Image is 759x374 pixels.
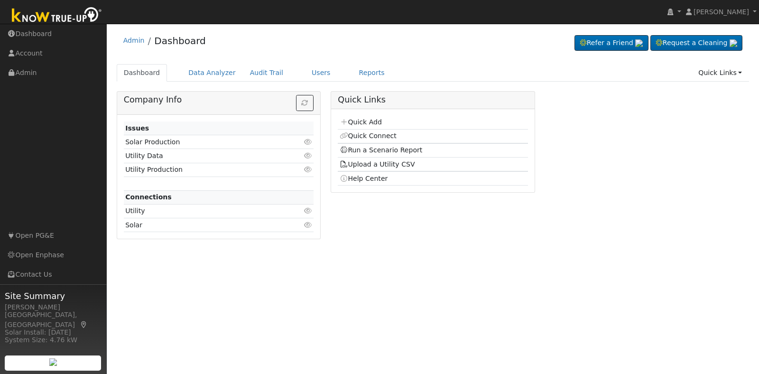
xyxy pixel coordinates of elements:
[304,207,312,214] i: Click to view
[117,64,167,82] a: Dashboard
[125,193,172,201] strong: Connections
[154,35,206,47] a: Dashboard
[574,35,648,51] a: Refer a Friend
[124,149,283,163] td: Utility Data
[5,310,102,330] div: [GEOGRAPHIC_DATA], [GEOGRAPHIC_DATA]
[694,8,749,16] span: [PERSON_NAME]
[340,175,388,182] a: Help Center
[123,37,145,44] a: Admin
[338,95,528,105] h5: Quick Links
[125,124,149,132] strong: Issues
[5,290,102,302] span: Site Summary
[691,64,749,82] a: Quick Links
[340,132,397,140] a: Quick Connect
[352,64,392,82] a: Reports
[243,64,290,82] a: Audit Trail
[124,163,283,177] td: Utility Production
[181,64,243,82] a: Data Analyzer
[80,321,88,328] a: Map
[7,5,107,27] img: Know True-Up
[304,152,312,159] i: Click to view
[5,327,102,337] div: Solar Install: [DATE]
[635,39,643,47] img: retrieve
[124,95,314,105] h5: Company Info
[305,64,338,82] a: Users
[124,218,283,232] td: Solar
[124,204,283,218] td: Utility
[730,39,737,47] img: retrieve
[5,335,102,345] div: System Size: 4.76 kW
[304,166,312,173] i: Click to view
[124,135,283,149] td: Solar Production
[304,222,312,228] i: Click to view
[304,139,312,145] i: Click to view
[650,35,742,51] a: Request a Cleaning
[340,146,423,154] a: Run a Scenario Report
[5,302,102,312] div: [PERSON_NAME]
[340,118,382,126] a: Quick Add
[340,160,415,168] a: Upload a Utility CSV
[49,358,57,366] img: retrieve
